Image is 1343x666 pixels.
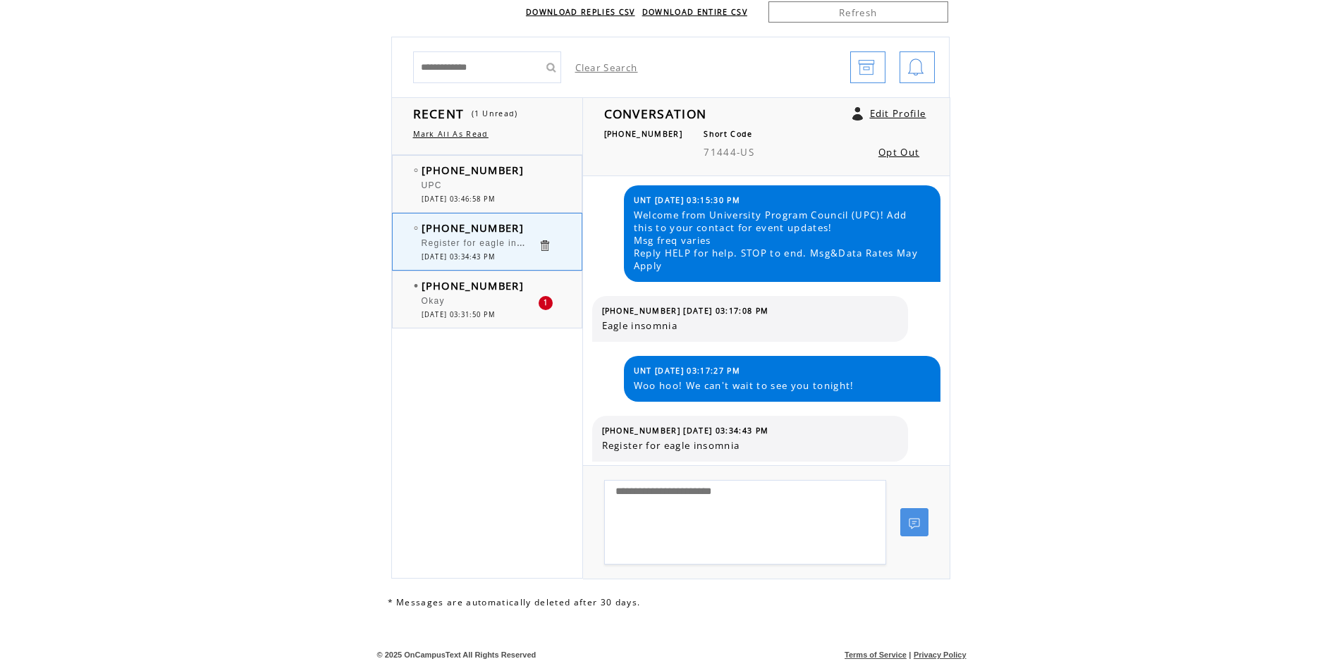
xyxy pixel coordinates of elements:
[634,366,740,376] span: UNT [DATE] 03:17:27 PM
[575,61,638,74] a: Clear Search
[852,107,863,121] a: Click to edit user profile
[422,180,442,190] span: UPC
[414,168,418,172] img: bulletEmpty.png
[878,146,919,159] a: Opt Out
[422,221,525,235] span: [PHONE_NUMBER]
[538,239,551,252] a: Click to delete these messgaes
[704,146,754,159] span: 71444-US
[768,1,948,23] a: Refresh
[602,439,898,452] span: Register for eagle insomnia
[907,52,924,84] img: bell.png
[414,226,418,230] img: bulletEmpty.png
[422,278,525,292] span: [PHONE_NUMBER]
[422,296,445,306] span: Okay
[604,105,707,122] span: CONVERSATION
[422,310,496,319] span: [DATE] 03:31:50 PM
[858,52,875,84] img: archive.png
[377,650,536,659] span: © 2025 OnCampusText All Rights Reserved
[704,129,752,139] span: Short Code
[540,51,561,83] input: Submit
[602,319,898,332] span: Eagle insomnia
[642,7,747,17] a: DOWNLOAD ENTIRE CSV
[414,284,418,288] img: bulletFull.png
[634,379,930,392] span: Woo hoo! We can't wait to see you tonight!
[422,235,550,249] span: Register for eagle insomnia
[413,105,465,122] span: RECENT
[422,163,525,177] span: [PHONE_NUMBER]
[472,109,518,118] span: (1 Unread)
[634,195,740,205] span: UNT [DATE] 03:15:30 PM
[604,129,683,139] span: [PHONE_NUMBER]
[914,650,967,659] a: Privacy Policy
[845,650,907,659] a: Terms of Service
[634,209,930,272] span: Welcome from University Program Council (UPC)! Add this to your contact for event updates! Msg fr...
[870,107,926,120] a: Edit Profile
[422,252,496,261] span: [DATE] 03:34:43 PM
[539,296,553,310] div: 1
[388,596,641,608] span: * Messages are automatically deleted after 30 days.
[526,7,635,17] a: DOWNLOAD REPLIES CSV
[602,306,769,316] span: [PHONE_NUMBER] [DATE] 03:17:08 PM
[422,195,496,204] span: [DATE] 03:46:58 PM
[602,426,769,436] span: [PHONE_NUMBER] [DATE] 03:34:43 PM
[413,129,489,139] a: Mark All As Read
[909,650,911,659] span: |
